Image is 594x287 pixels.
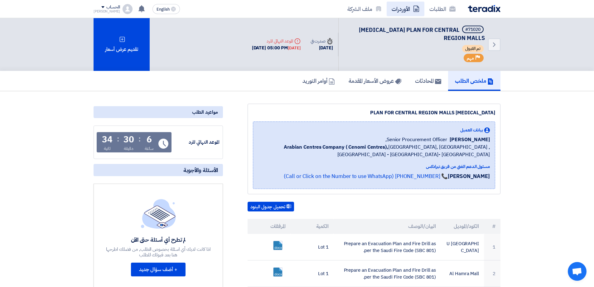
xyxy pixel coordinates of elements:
[102,135,113,144] div: 34
[302,77,335,84] h5: أوامر التوريد
[342,2,387,16] a: ملف الشركة
[248,219,291,234] th: المرفقات
[387,2,424,16] a: الأوردرات
[138,133,141,145] div: :
[484,234,500,260] td: 1
[342,71,408,91] a: عروض الأسعار المقدمة
[460,127,483,133] span: بيانات العميل
[288,45,300,51] div: [DATE]
[385,136,447,143] span: Senior Procurement Officer,
[441,219,484,234] th: الكود/الموديل
[465,27,481,32] div: #71020
[147,135,152,144] div: 6
[284,143,388,151] b: Arabian Centres Company ( Cenomi Centres),
[131,263,186,276] button: + أضف سؤال جديد
[441,234,484,260] td: U [GEOGRAPHIC_DATA]
[291,219,334,234] th: الكمية
[296,71,342,91] a: أوامر التوريد
[252,38,301,44] div: الموعد النهائي للرد
[311,44,333,52] div: [DATE]
[258,143,490,158] span: [GEOGRAPHIC_DATA], [GEOGRAPHIC_DATA] ,[GEOGRAPHIC_DATA] - [GEOGRAPHIC_DATA]- [GEOGRAPHIC_DATA]
[157,7,170,12] span: English
[359,26,485,42] span: [MEDICAL_DATA] PLAN FOR CENTRAL REGION MALLS
[284,172,448,180] a: 📞 [PHONE_NUMBER] (Call or Click on the Number to use WhatsApp)
[183,166,218,174] span: الأسئلة والأجوبة
[145,145,154,152] div: ساعة
[468,5,500,12] img: Teradix logo
[334,260,441,287] td: Prepare an Evacuation Plan and Fire Drill as per the Saudi Fire Code (SBC 801).
[448,71,500,91] a: ملخص الطلب
[291,234,334,260] td: 1 Lot
[141,199,176,228] img: empty_state_list.svg
[568,262,587,281] a: Open chat
[106,5,120,10] div: الحساب
[448,172,490,180] strong: [PERSON_NAME]
[462,45,484,52] span: تم القبول
[311,38,333,44] div: صدرت في
[173,139,220,146] div: الموعد النهائي للرد
[94,10,120,13] div: [PERSON_NAME]
[346,26,485,42] h5: EMERGENCY EVACUATION PLAN FOR CENTRAL REGION MALLS
[424,2,461,16] a: الطلبات
[467,55,474,61] span: مهم
[94,18,150,71] div: تقديم عرض أسعار
[253,109,495,116] div: [MEDICAL_DATA] PLAN FOR CENTRAL REGION MALLS
[248,202,294,212] button: تحميل جدول البنود
[334,219,441,234] th: البيان/الوصف
[408,71,448,91] a: المحادثات
[484,219,500,234] th: #
[105,236,211,243] div: لم تطرح أي أسئلة حتى الآن
[291,260,334,287] td: 1 Lot
[105,246,211,258] div: اذا كانت لديك أي اسئلة بخصوص الطلب, من فضلك اطرحها هنا بعد قبولك للطلب
[258,163,490,170] div: مسئول الدعم الفني من فريق تيرادكس
[441,260,484,287] td: Al Hamra Mall
[450,136,490,143] span: [PERSON_NAME]
[334,234,441,260] td: Prepare an Evacuation Plan and Fire Drill as per the Saudi Fire Code (SBC 801).
[415,77,441,84] h5: المحادثات
[104,145,111,152] div: ثانية
[123,135,134,144] div: 30
[94,106,223,118] div: مواعيد الطلب
[252,44,301,52] div: [DATE] 05:00 PM
[117,133,119,145] div: :
[123,4,133,14] img: profile_test.png
[124,145,133,152] div: دقيقة
[152,4,180,14] button: English
[455,77,494,84] h5: ملخص الطلب
[484,260,500,287] td: 2
[349,77,401,84] h5: عروض الأسعار المقدمة
[273,241,323,279] a: Approved_SOW_1754982598681.docx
